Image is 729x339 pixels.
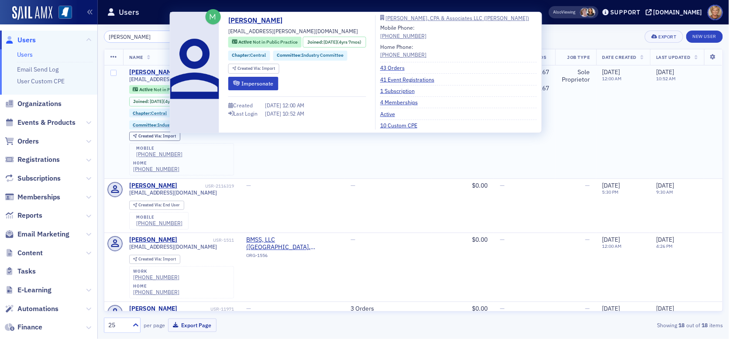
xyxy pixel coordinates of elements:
span: Organizations [17,99,62,109]
span: [DATE] [265,110,282,117]
div: Committee: [273,51,347,61]
div: Active: Active: Not in Public Practice [129,85,203,94]
a: Memberships [5,192,60,202]
span: — [246,305,251,312]
div: [PERSON_NAME] [129,236,178,244]
span: Last Updated [656,54,690,60]
span: [DATE] [150,98,163,104]
div: Last Login [234,111,258,116]
a: Committee:Industry Committee [133,122,199,128]
div: Created [233,103,253,108]
div: End User [138,203,180,208]
span: Date Created [602,54,636,60]
span: — [585,305,590,312]
div: Joined: 2021-01-13 00:00:00 [129,97,192,106]
span: $0.00 [472,305,488,312]
strong: 18 [677,321,686,329]
span: Registrations [17,155,60,164]
button: [DOMAIN_NAME] [646,9,705,15]
div: Active: Active: Not in Public Practice [228,37,302,48]
span: [EMAIL_ADDRESS][DOMAIN_NAME] [129,189,217,196]
a: Users [17,51,33,58]
span: Tasks [17,267,36,276]
a: Users [5,35,36,45]
span: — [585,181,590,189]
a: Finance [5,322,42,332]
span: — [351,181,355,189]
div: [DOMAIN_NAME] [653,8,702,16]
div: [PERSON_NAME], CPA & Associates LLC ([PERSON_NAME]) [385,16,529,21]
a: [PERSON_NAME] [129,182,178,190]
a: Tasks [5,267,36,276]
div: Created Via: End User [129,201,184,210]
div: Also [554,9,562,15]
span: — [585,236,590,243]
span: [DATE] [602,181,620,189]
time: 12:00 AM [602,75,622,82]
time: 5:30 PM [602,189,619,195]
span: Memberships [17,192,60,202]
span: 10:52 AM [282,110,305,117]
div: Mobile Phone: [380,24,426,40]
span: $0.00 [472,181,488,189]
span: Job Type [567,54,590,60]
span: Profile [708,5,723,20]
div: 25 [108,321,127,330]
a: Committee:Industry Committee [277,52,344,59]
span: Not in Public Practice [253,39,298,45]
span: Events & Products [17,118,76,127]
div: Sole Proprietor [561,68,590,84]
a: Active Not in Public Practice [133,86,198,92]
a: 1 Subscription [380,87,421,95]
span: Chapter : [232,52,250,58]
img: SailAMX [12,6,52,20]
a: [PHONE_NUMBER] [380,51,426,58]
strong: 18 [700,321,709,329]
span: [DATE] [602,236,620,243]
div: mobile [136,215,182,220]
span: [EMAIL_ADDRESS][DOMAIN_NAME] [129,243,217,250]
a: Organizations [5,99,62,109]
span: — [500,236,505,243]
a: [PHONE_NUMBER] [133,289,179,295]
span: Reports [17,211,42,220]
div: Created Via: Import [129,132,180,141]
a: 10 Custom CPE [380,121,424,129]
a: [PERSON_NAME] [129,305,178,313]
div: Export [659,34,677,39]
div: Home Phone: [380,43,426,59]
a: Automations [5,304,58,314]
span: Noma Burge [586,8,595,17]
span: Created Via : [138,202,163,208]
span: Active [238,39,253,45]
a: [PERSON_NAME] [129,68,178,76]
span: Active [139,86,154,92]
a: Subscriptions [5,174,61,183]
a: Reports [5,211,42,220]
a: [PERSON_NAME] [228,15,289,26]
span: — [500,181,505,189]
span: Committee : [133,122,158,128]
div: (4yrs 7mos) [324,38,362,45]
span: Created Via : [138,256,163,262]
span: Content [17,248,43,258]
div: Chapter: [228,51,270,61]
div: Chapter: [129,109,171,117]
span: Created Via : [237,65,262,71]
a: Email Marketing [5,229,69,239]
a: [PHONE_NUMBER] [136,220,182,226]
h1: Users [119,7,139,17]
div: USR-11971 [179,306,234,312]
span: Users [17,35,36,45]
div: USR-1511 [179,237,234,243]
span: Subscriptions [17,174,61,183]
span: [DATE] [656,181,674,189]
span: — [351,236,355,243]
span: Committee : [277,52,302,58]
a: Registrations [5,155,60,164]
